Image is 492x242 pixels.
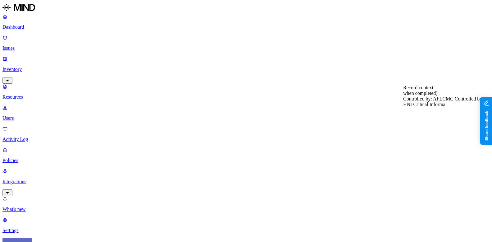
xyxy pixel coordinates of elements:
[2,67,490,72] p: Inventory
[2,94,490,100] p: Resources
[2,158,490,163] p: Policies
[2,2,35,12] img: MIND
[2,179,490,184] p: Integrations
[2,207,490,212] p: What's new
[2,24,490,30] p: Dashboard
[2,228,490,233] p: Settings
[2,45,490,51] p: Issues
[2,115,490,121] p: Users
[2,137,490,142] p: Activity Log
